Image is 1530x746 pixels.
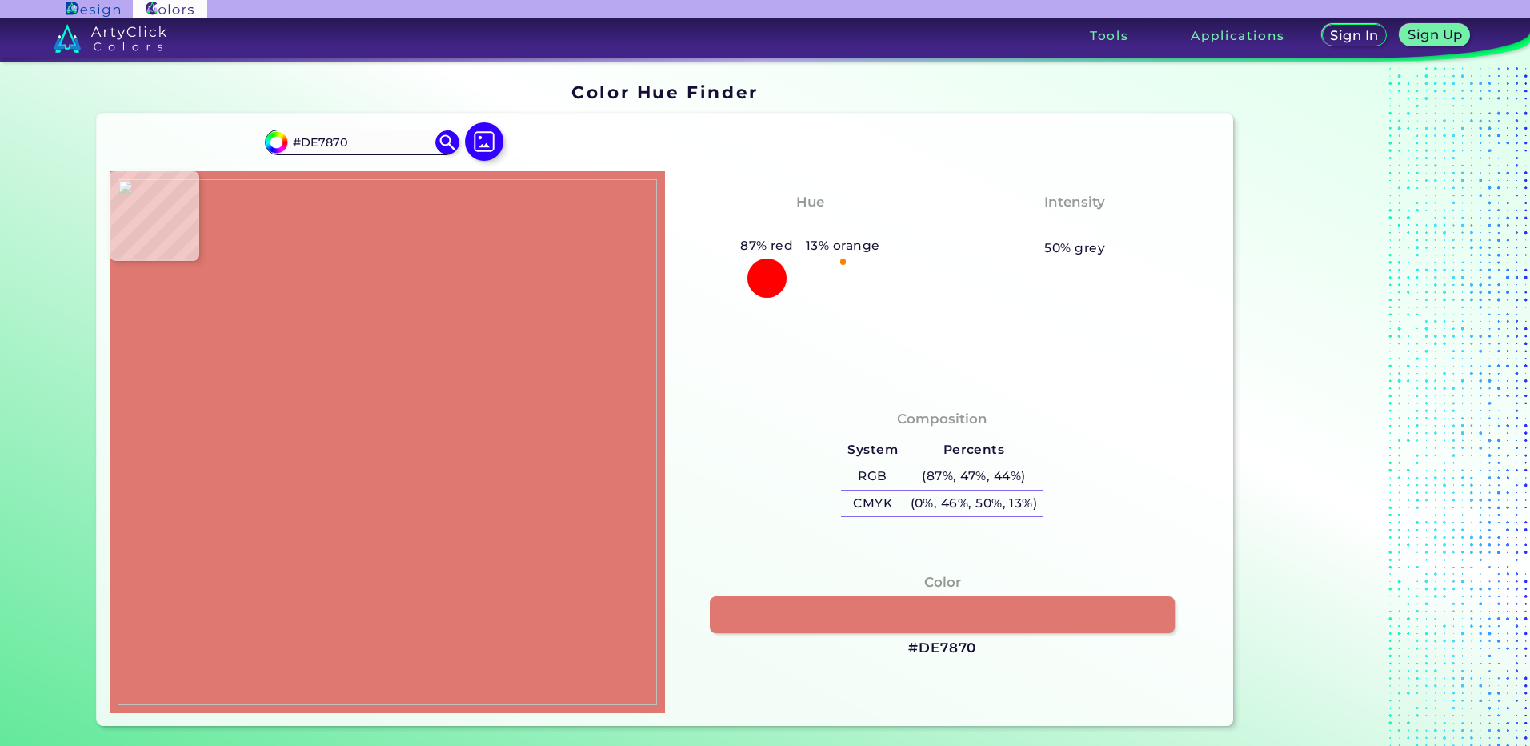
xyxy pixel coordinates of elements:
h4: Hue [796,191,824,214]
h5: Sign Up [1410,29,1460,41]
a: Sign In [1325,26,1384,46]
h3: Orangy Red [759,216,861,235]
h3: #DE7870 [908,639,976,658]
h3: Applications [1191,30,1284,42]
h5: 87% red [734,235,799,256]
h5: (87%, 47%, 44%) [904,463,1043,490]
h5: (0%, 46%, 50%, 13%) [904,491,1043,517]
h5: CMYK [841,491,903,517]
h1: Color Hue Finder [571,80,758,104]
h5: Percents [904,437,1043,463]
h3: Pastel [1045,216,1105,235]
h5: RGB [841,463,903,490]
img: icon picture [465,122,503,161]
h5: System [841,437,903,463]
h5: Sign In [1332,30,1376,42]
h5: 50% grey [1044,238,1105,259]
h5: 13% orange [799,235,886,256]
a: Sign Up [1404,26,1467,46]
img: icon search [435,130,459,154]
h4: Composition [897,407,987,431]
h3: Tools [1090,30,1129,42]
img: fd750a7c-946e-4129-97ed-545fa02431b5 [118,179,657,705]
h4: Intensity [1044,191,1105,214]
input: type color.. [287,132,436,154]
img: logo_artyclick_colors_white.svg [54,24,166,53]
h4: Color [924,571,961,594]
img: ArtyClick Design logo [66,2,120,17]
